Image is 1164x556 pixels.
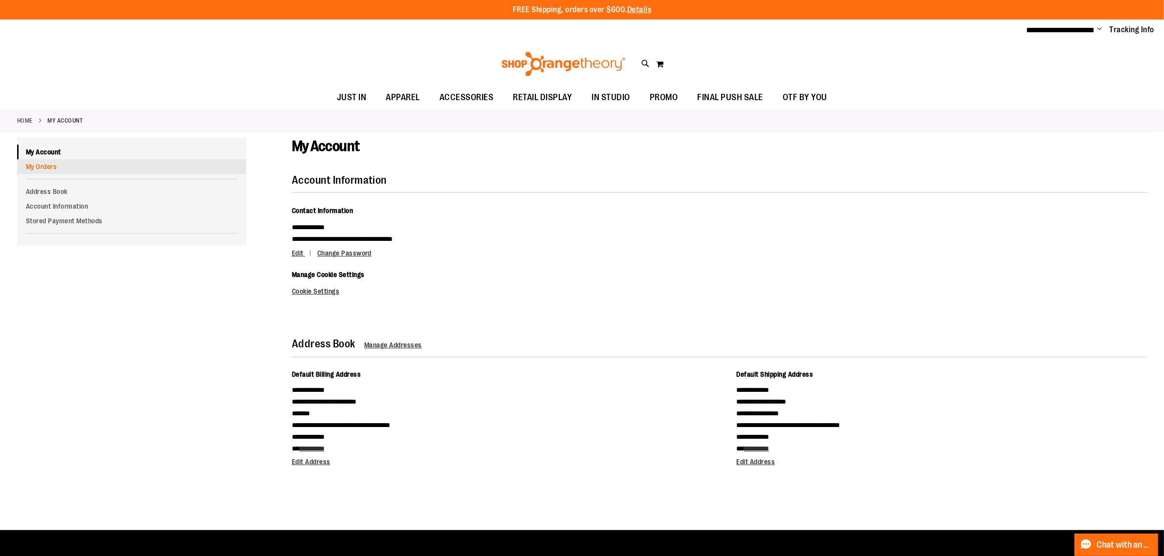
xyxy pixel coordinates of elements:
[500,52,627,76] img: Shop Orangetheory
[640,86,688,109] a: PROMO
[292,338,355,350] strong: Address Book
[1098,25,1102,35] button: Account menu
[327,86,376,109] a: JUST IN
[376,86,430,109] a: APPAREL
[439,86,494,108] span: ACCESSORIES
[688,86,773,109] a: FINAL PUSH SALE
[1110,24,1155,35] a: Tracking Info
[1097,540,1152,550] span: Chat with an Expert
[513,86,572,108] span: RETAIL DISPLAY
[292,458,330,466] a: Edit Address
[292,370,361,378] span: Default Billing Address
[364,341,422,349] a: Manage Addresses
[17,199,246,214] a: Account Information
[17,214,246,228] a: Stored Payment Methods
[592,86,631,108] span: IN STUDIO
[17,145,246,159] a: My Account
[386,86,420,108] span: APPAREL
[17,116,33,125] a: Home
[513,4,652,16] p: FREE Shipping, orders over $600.
[17,184,246,199] a: Address Book
[48,116,83,125] strong: My Account
[736,370,813,378] span: Default Shipping Address
[627,5,652,14] a: Details
[504,86,582,109] a: RETAIL DISPLAY
[292,207,353,214] span: Contact Information
[292,271,365,278] span: Manage Cookie Settings
[292,249,304,257] span: Edit
[773,86,837,109] a: OTF BY YOU
[292,287,340,295] a: Cookie Settings
[698,86,764,108] span: FINAL PUSH SALE
[1075,534,1159,556] button: Chat with an Expert
[317,249,372,257] a: Change Password
[582,86,640,109] a: IN STUDIO
[292,174,387,186] strong: Account Information
[736,458,775,466] a: Edit Address
[292,138,360,154] span: My Account
[430,86,504,109] a: ACCESSORIES
[650,86,678,108] span: PROMO
[783,86,827,108] span: OTF BY YOU
[292,249,316,257] a: Edit
[337,86,367,108] span: JUST IN
[17,159,246,174] a: My Orders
